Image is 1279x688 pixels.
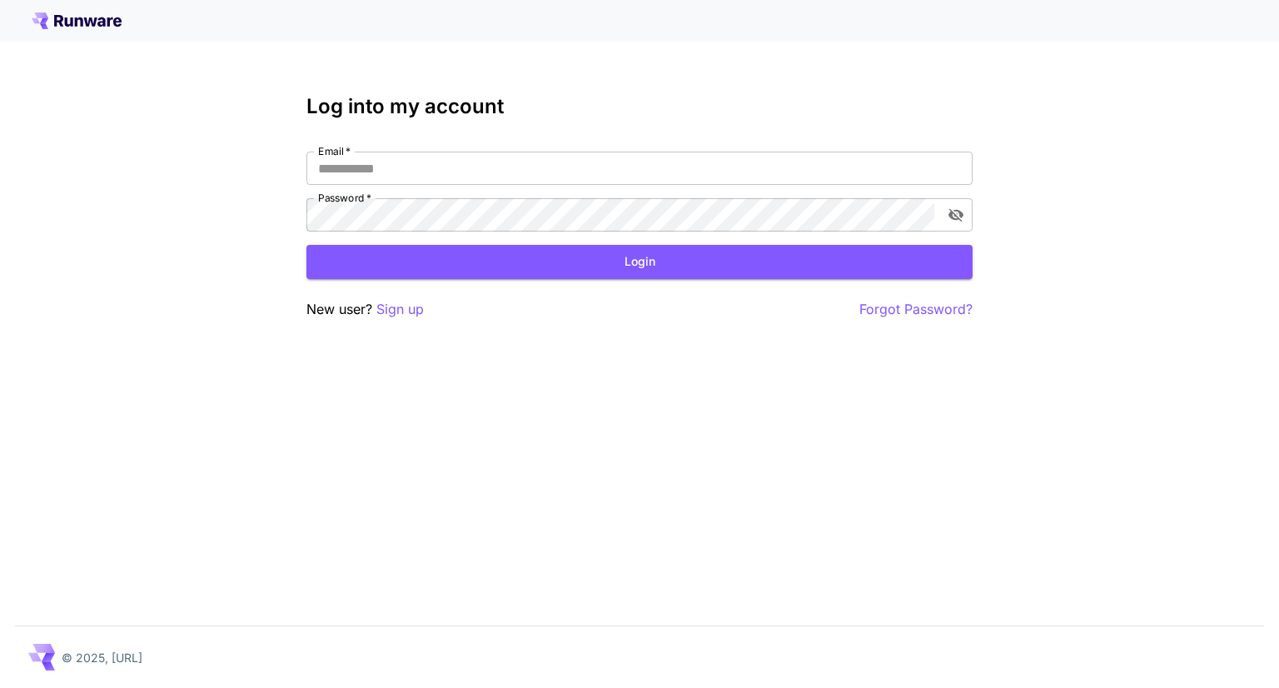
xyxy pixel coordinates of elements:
[376,299,424,320] button: Sign up
[318,144,351,158] label: Email
[941,200,971,230] button: toggle password visibility
[306,245,973,279] button: Login
[306,299,424,320] p: New user?
[318,191,371,205] label: Password
[62,649,142,666] p: © 2025, [URL]
[859,299,973,320] button: Forgot Password?
[306,95,973,118] h3: Log into my account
